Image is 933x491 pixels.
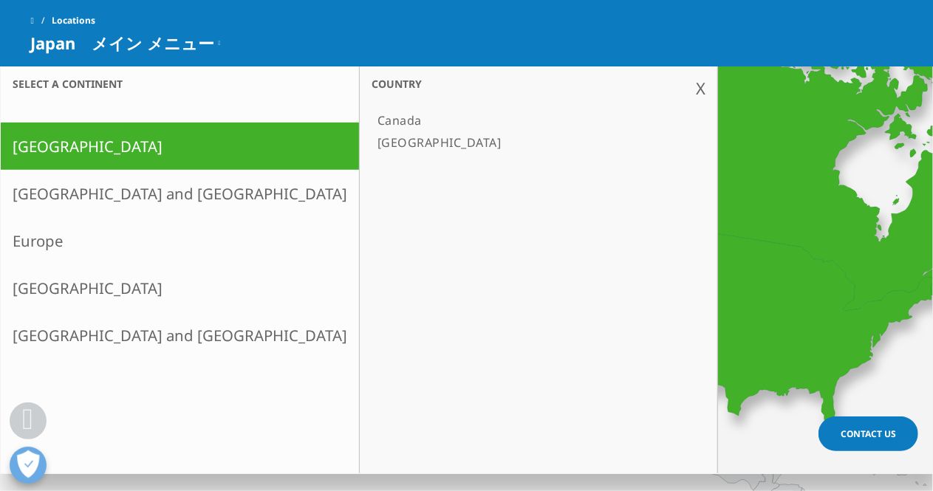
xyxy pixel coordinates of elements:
span: Japan メイン メニュー [31,34,215,52]
button: 優先設定センターを開く [10,447,47,484]
a: [GEOGRAPHIC_DATA] and [GEOGRAPHIC_DATA] [1,170,359,217]
a: [GEOGRAPHIC_DATA] [1,123,359,170]
a: [GEOGRAPHIC_DATA] and [GEOGRAPHIC_DATA] [1,312,359,359]
a: Contact Us [818,416,918,451]
a: [GEOGRAPHIC_DATA] [372,131,691,154]
a: Europe [1,217,359,264]
a: Canada [372,109,691,131]
span: Locations [52,7,95,34]
div: X [696,77,705,99]
h3: Country [360,65,717,103]
h3: Select a continent [1,77,359,91]
a: [GEOGRAPHIC_DATA] [1,264,359,312]
span: Contact Us [841,428,896,440]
